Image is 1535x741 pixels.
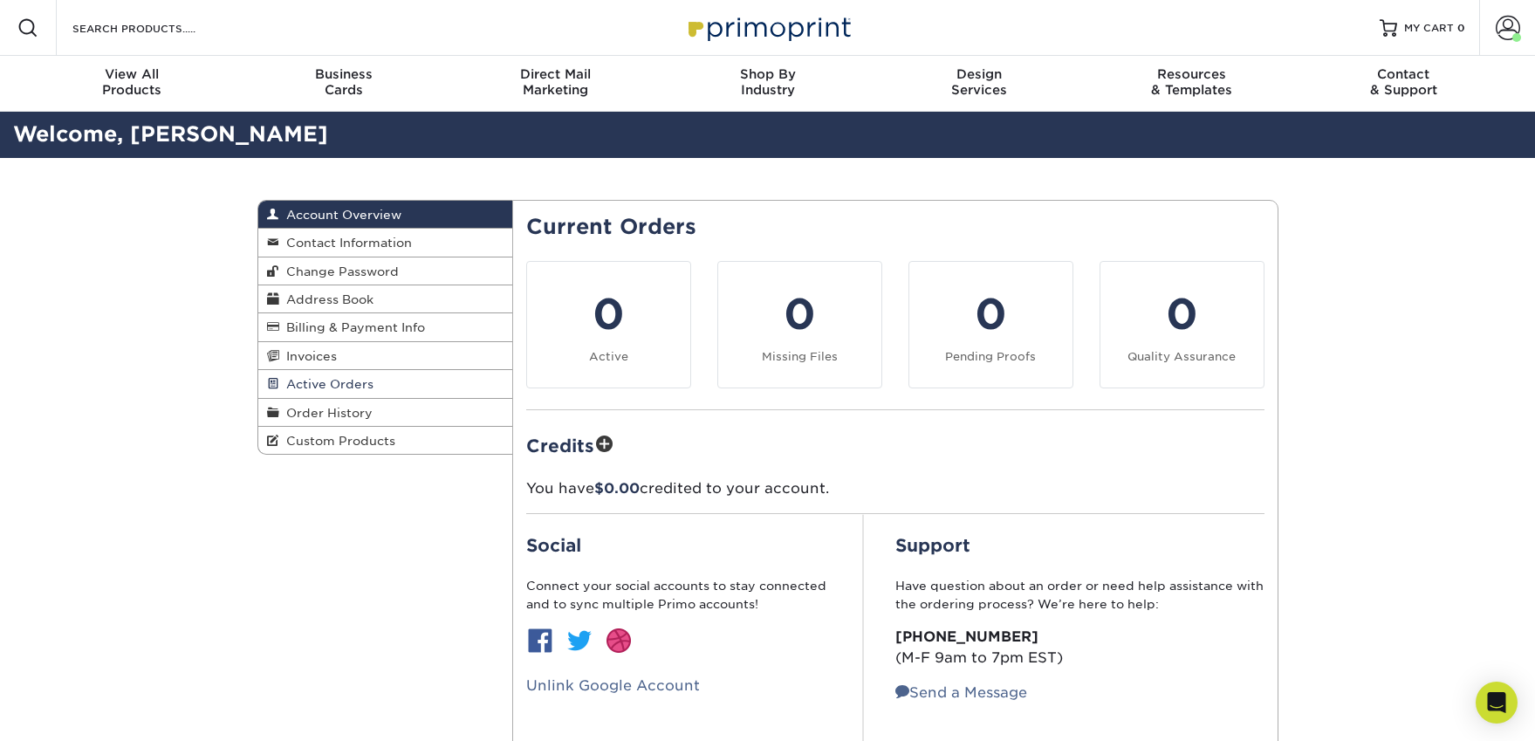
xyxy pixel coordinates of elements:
[1111,283,1253,346] div: 0
[449,66,661,98] div: Marketing
[538,283,680,346] div: 0
[895,577,1264,613] p: Have question about an order or need help assistance with the ordering process? We’re here to help:
[1404,21,1454,36] span: MY CART
[874,66,1086,82] span: Design
[526,627,554,655] img: btn-facebook.jpg
[279,236,412,250] span: Contact Information
[279,406,373,420] span: Order History
[279,434,395,448] span: Custom Products
[729,283,871,346] div: 0
[279,292,373,306] span: Address Book
[279,377,373,391] span: Active Orders
[449,56,661,112] a: Direct MailMarketing
[895,627,1264,669] p: (M-F 9am to 7pm EST)
[681,9,855,46] img: Primoprint
[526,215,1264,240] h2: Current Orders
[258,285,513,313] a: Address Book
[895,535,1264,556] h2: Support
[526,577,832,613] p: Connect your social accounts to stay connected and to sync multiple Primo accounts!
[594,480,640,497] span: $0.00
[717,261,882,388] a: 0 Missing Files
[895,684,1027,701] a: Send a Message
[526,535,832,556] h2: Social
[279,320,425,334] span: Billing & Payment Info
[1100,261,1264,388] a: 0 Quality Assurance
[258,257,513,285] a: Change Password
[258,313,513,341] a: Billing & Payment Info
[1476,682,1518,724] div: Open Intercom Messenger
[258,399,513,427] a: Order History
[526,677,700,694] a: Unlink Google Account
[258,370,513,398] a: Active Orders
[237,66,449,98] div: Cards
[920,283,1062,346] div: 0
[71,17,241,38] input: SEARCH PRODUCTS.....
[661,66,874,98] div: Industry
[1086,66,1298,82] span: Resources
[661,56,874,112] a: Shop ByIndustry
[26,66,238,98] div: Products
[526,261,691,388] a: 0 Active
[237,66,449,82] span: Business
[26,66,238,82] span: View All
[565,627,593,655] img: btn-twitter.jpg
[661,66,874,82] span: Shop By
[1298,56,1510,112] a: Contact& Support
[605,627,633,655] img: btn-dribbble.jpg
[589,350,628,363] small: Active
[258,342,513,370] a: Invoices
[279,264,399,278] span: Change Password
[1298,66,1510,82] span: Contact
[762,350,838,363] small: Missing Files
[874,56,1086,112] a: DesignServices
[449,66,661,82] span: Direct Mail
[237,56,449,112] a: BusinessCards
[258,229,513,257] a: Contact Information
[945,350,1036,363] small: Pending Proofs
[1086,56,1298,112] a: Resources& Templates
[26,56,238,112] a: View AllProducts
[526,431,1264,458] h2: Credits
[1086,66,1298,98] div: & Templates
[526,478,1264,499] p: You have credited to your account.
[1127,350,1236,363] small: Quality Assurance
[258,201,513,229] a: Account Overview
[279,208,401,222] span: Account Overview
[908,261,1073,388] a: 0 Pending Proofs
[258,427,513,454] a: Custom Products
[1298,66,1510,98] div: & Support
[874,66,1086,98] div: Services
[895,628,1038,645] strong: [PHONE_NUMBER]
[279,349,337,363] span: Invoices
[1457,22,1465,34] span: 0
